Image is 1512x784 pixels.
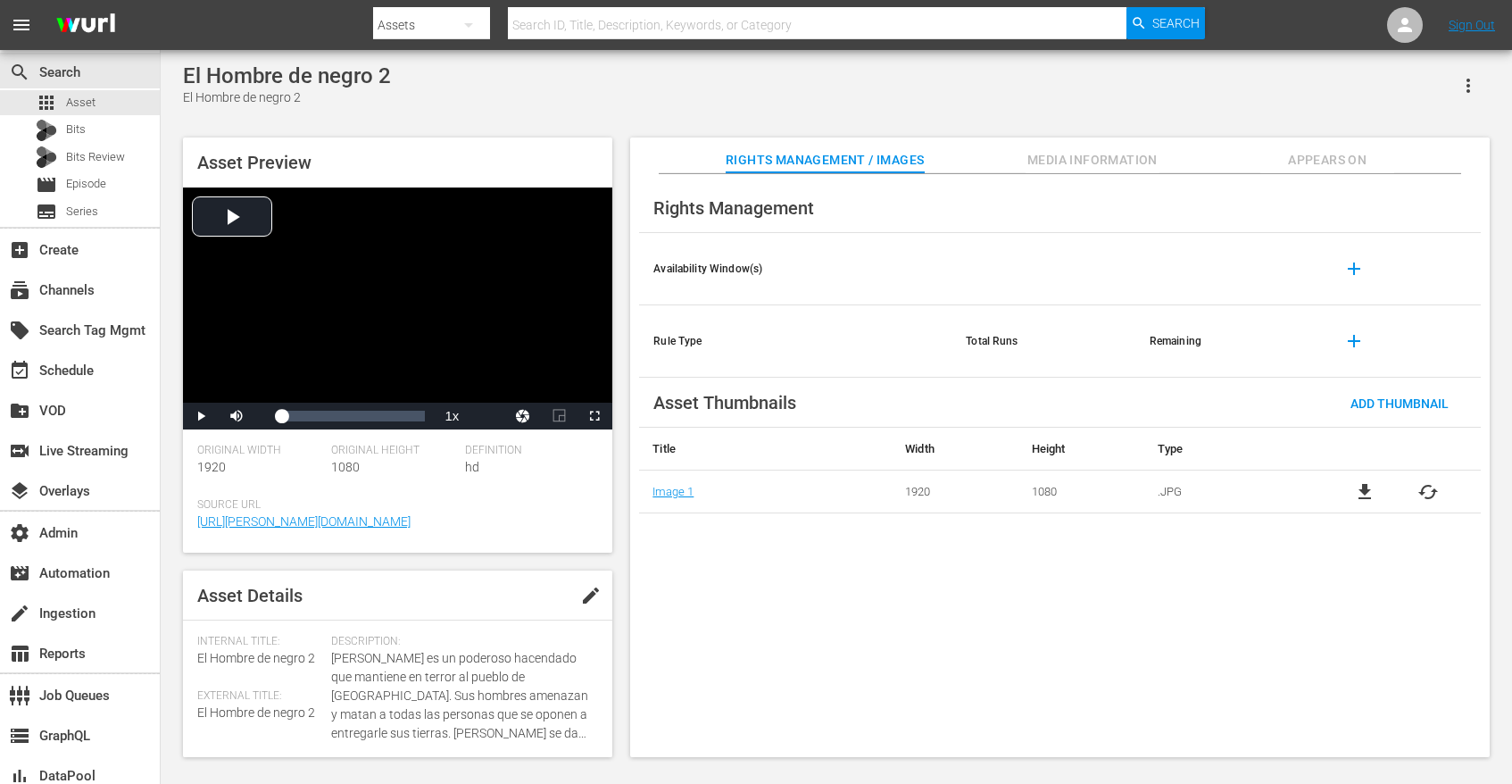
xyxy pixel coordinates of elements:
div: Bits [36,120,57,141]
span: add [1343,330,1365,352]
button: Search [1126,7,1205,39]
span: add [1343,258,1365,279]
div: Bits Review [36,146,57,168]
span: Overlays [9,480,30,502]
span: Live Streaming [9,440,30,462]
th: Remaining [1135,305,1318,378]
div: Video Player [183,188,612,430]
span: Rights Management / Images [726,149,924,171]
span: Appears On [1260,149,1394,171]
span: Admin [9,522,30,544]
span: 1080 [331,460,360,474]
th: Type [1144,428,1313,471]
span: Asset Thumbnails [653,392,796,413]
span: edit [580,585,602,606]
button: add [1333,247,1375,290]
button: add [1333,320,1375,363]
a: file_download [1354,481,1375,503]
span: Internal Title: [197,635,322,649]
span: Search [1152,7,1200,39]
span: Reports [9,643,30,664]
span: Episode [36,174,57,196]
span: Definition [465,444,590,458]
span: External Title: [197,689,322,704]
span: Bits [66,121,86,138]
span: Series [36,201,57,222]
span: Asset Preview [197,152,312,173]
button: Jump To Time [505,403,541,430]
span: menu [11,14,32,36]
span: Search Tag Mgmt [9,320,30,341]
span: Channels [9,279,30,301]
span: [PERSON_NAME] es un poderoso hacendado que mantiene en terror al pueblo de [GEOGRAPHIC_DATA]. Sus... [331,649,590,743]
td: 1080 [1018,471,1144,513]
span: El Hombre de negro 2 [197,705,315,720]
span: Asset [66,94,96,112]
span: Create [9,239,30,261]
span: Original Height [331,444,456,458]
span: Media Information [1026,149,1159,171]
span: Original Width [197,444,322,458]
span: Series [66,203,98,221]
th: Width [892,428,1018,471]
button: cached [1417,481,1439,503]
span: Schedule [9,360,30,381]
button: Mute [219,403,254,430]
td: .JPG [1144,471,1313,513]
a: Sign Out [1449,18,1495,32]
span: Asset [36,92,57,113]
th: Rule Type [639,305,951,378]
img: ans4CAIJ8jUAAAAAAAAAAAAAAAAAAAAAAAAgQb4GAAAAAAAAAAAAAAAAAAAAAAAAJMjXAAAAAAAAAAAAAAAAAAAAAAAAgAT5G... [43,4,129,46]
span: VOD [9,400,30,421]
div: El Hombre de negro 2 [183,63,391,88]
span: GraphQL [9,725,30,746]
th: Title [639,428,892,471]
button: Play [183,403,219,430]
span: Job Queues [9,685,30,706]
button: edit [569,574,612,617]
span: Ingestion [9,603,30,624]
button: Picture-in-Picture [541,403,577,430]
a: Image 1 [652,485,694,498]
th: Availability Window(s) [639,233,951,305]
button: Playback Rate [434,403,469,430]
span: Description: [331,635,590,649]
span: El Hombre de negro 2 [197,651,315,665]
button: Add Thumbnail [1336,387,1463,419]
span: Add Thumbnail [1336,396,1463,411]
button: Fullscreen [577,403,612,430]
span: Source Url [197,498,589,513]
div: Progress Bar [281,411,425,421]
th: Height [1018,428,1144,471]
span: Bits Review [66,148,125,166]
span: 1920 [197,460,226,474]
td: 1920 [892,471,1018,513]
span: Search [9,62,30,83]
span: Asset Details [197,585,303,606]
span: Episode [66,175,106,193]
span: Rights Management [653,197,814,219]
div: El Hombre de negro 2 [183,88,391,107]
th: Total Runs [951,305,1134,378]
a: [URL][PERSON_NAME][DOMAIN_NAME] [197,514,411,529]
span: hd [465,460,479,474]
span: Automation [9,563,30,584]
